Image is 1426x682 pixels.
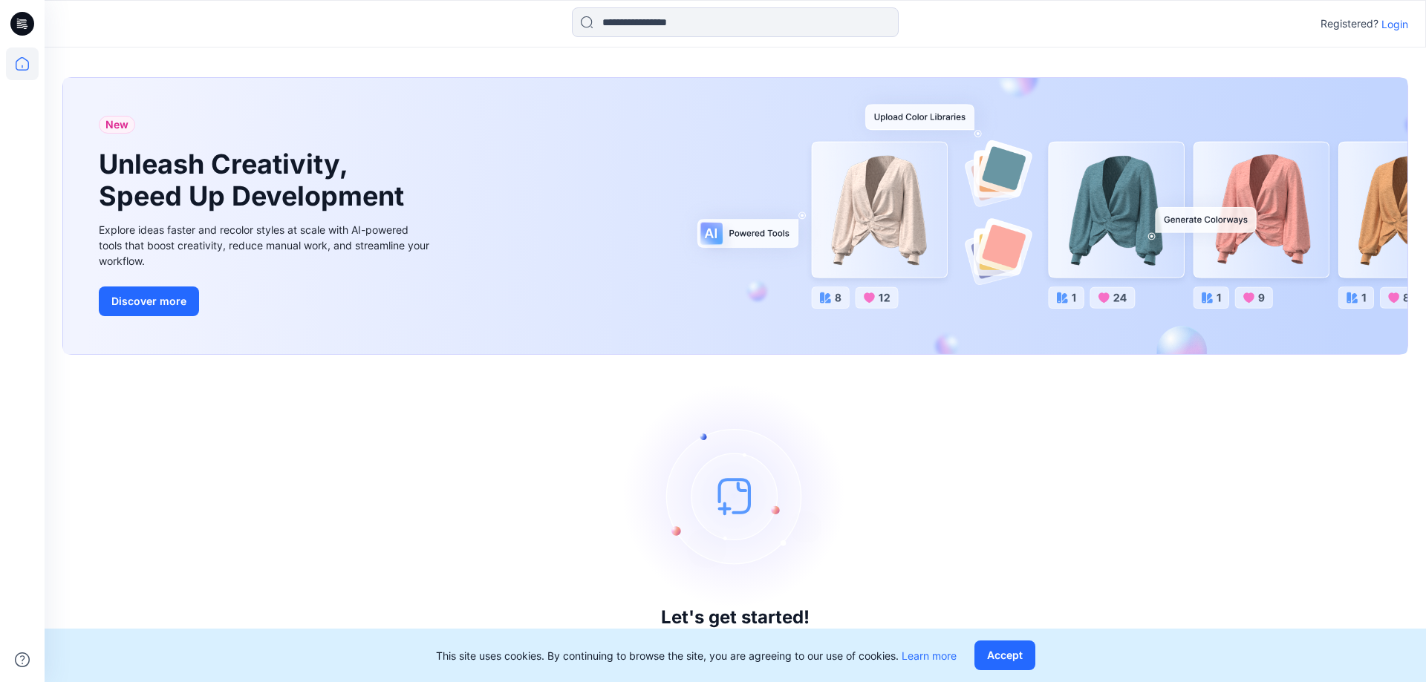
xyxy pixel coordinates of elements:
button: Accept [974,640,1035,670]
p: Registered? [1321,15,1378,33]
span: New [105,116,128,134]
a: Learn more [902,649,957,662]
h3: Let's get started! [661,607,810,628]
img: empty-state-image.svg [624,384,847,607]
div: Explore ideas faster and recolor styles at scale with AI-powered tools that boost creativity, red... [99,222,433,269]
p: Login [1381,16,1408,32]
a: Discover more [99,286,433,316]
p: This site uses cookies. By continuing to browse the site, you are agreeing to our use of cookies. [436,648,957,663]
button: Discover more [99,286,199,316]
h1: Unleash Creativity, Speed Up Development [99,148,411,212]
